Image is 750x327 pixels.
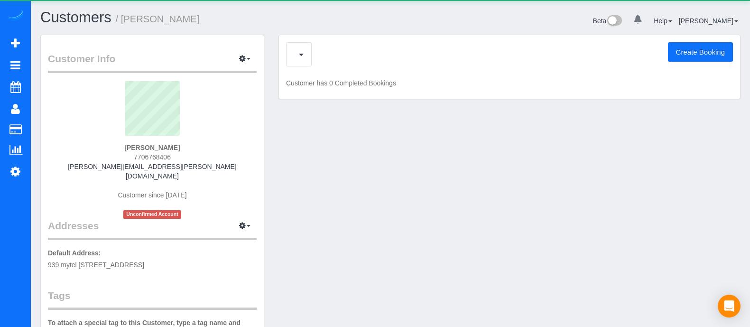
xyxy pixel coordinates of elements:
[40,9,111,26] a: Customers
[48,248,101,258] label: Default Address:
[116,14,200,24] small: / [PERSON_NAME]
[679,17,738,25] a: [PERSON_NAME]
[48,261,144,269] span: 939 mytel [STREET_ADDRESS]
[286,78,733,88] p: Customer has 0 Completed Bookings
[668,42,733,62] button: Create Booking
[68,163,237,180] a: [PERSON_NAME][EMAIL_ADDRESS][PERSON_NAME][DOMAIN_NAME]
[118,191,186,199] span: Customer since [DATE]
[654,17,672,25] a: Help
[718,295,741,318] div: Open Intercom Messenger
[123,210,181,218] span: Unconfirmed Account
[134,153,171,161] span: 7706768406
[124,144,180,151] strong: [PERSON_NAME]
[593,17,622,25] a: Beta
[48,289,257,310] legend: Tags
[48,52,257,73] legend: Customer Info
[6,9,25,23] img: Automaid Logo
[606,15,622,28] img: New interface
